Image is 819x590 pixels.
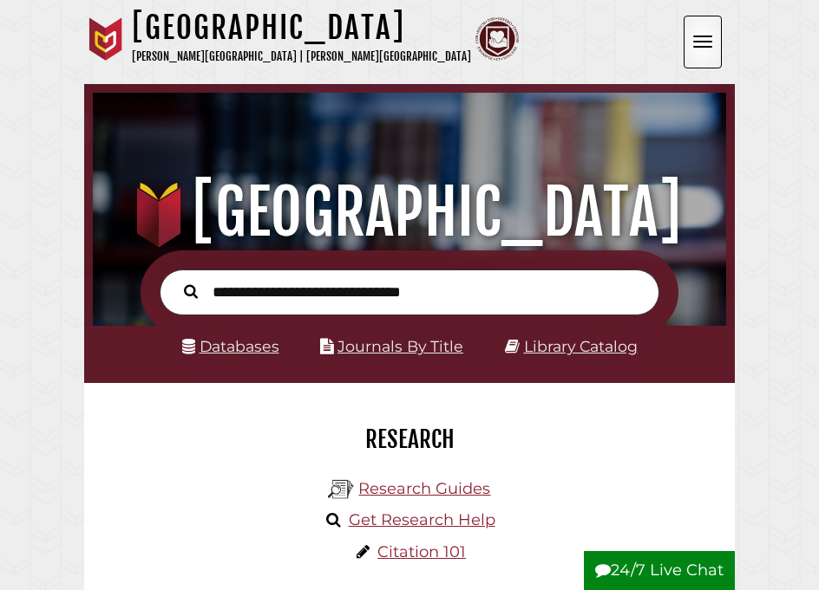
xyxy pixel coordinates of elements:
[337,337,463,355] a: Journals By Title
[475,17,519,61] img: Calvin Theological Seminary
[684,16,722,68] button: Open the menu
[182,337,279,355] a: Databases
[358,479,490,498] a: Research Guides
[84,17,128,61] img: Calvin University
[328,477,354,502] img: Hekman Library Logo
[132,47,471,67] p: [PERSON_NAME][GEOGRAPHIC_DATA] | [PERSON_NAME][GEOGRAPHIC_DATA]
[349,510,495,529] a: Get Research Help
[132,9,471,47] h1: [GEOGRAPHIC_DATA]
[524,337,638,355] a: Library Catalog
[175,280,206,301] button: Search
[377,542,466,561] a: Citation 101
[105,174,714,250] h1: [GEOGRAPHIC_DATA]
[97,425,722,454] h2: Research
[184,284,198,300] i: Search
